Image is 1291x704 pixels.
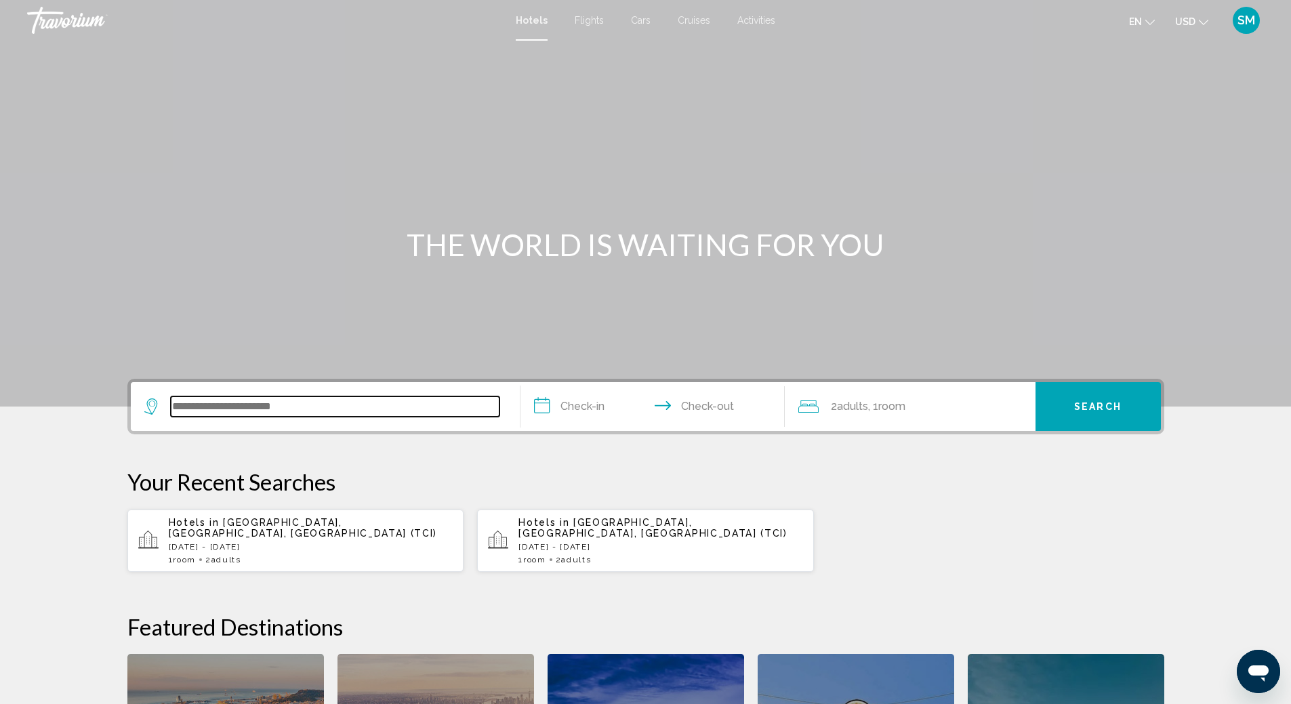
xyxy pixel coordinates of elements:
[1129,12,1155,31] button: Change language
[477,509,814,573] button: Hotels in [GEOGRAPHIC_DATA], [GEOGRAPHIC_DATA], [GEOGRAPHIC_DATA] (TCI)[DATE] - [DATE]1Room2Adults
[127,509,464,573] button: Hotels in [GEOGRAPHIC_DATA], [GEOGRAPHIC_DATA], [GEOGRAPHIC_DATA] (TCI)[DATE] - [DATE]1Room2Adults
[516,15,548,26] a: Hotels
[878,400,905,413] span: Room
[868,397,905,416] span: , 1
[737,15,775,26] a: Activities
[169,542,453,552] p: [DATE] - [DATE]
[205,555,241,564] span: 2
[785,382,1036,431] button: Travelers: 2 adults, 0 children
[169,517,220,528] span: Hotels in
[561,555,591,564] span: Adults
[1129,16,1142,27] span: en
[1074,402,1122,413] span: Search
[1229,6,1264,35] button: User Menu
[127,468,1164,495] p: Your Recent Searches
[27,7,502,34] a: Travorium
[837,400,868,413] span: Adults
[211,555,241,564] span: Adults
[1175,12,1208,31] button: Change currency
[392,227,900,262] h1: THE WORLD IS WAITING FOR YOU
[131,382,1161,431] div: Search widget
[173,555,196,564] span: Room
[831,397,868,416] span: 2
[518,517,569,528] span: Hotels in
[523,555,546,564] span: Room
[1175,16,1195,27] span: USD
[678,15,710,26] a: Cruises
[631,15,651,26] a: Cars
[575,15,604,26] a: Flights
[1036,382,1161,431] button: Search
[518,517,787,539] span: [GEOGRAPHIC_DATA], [GEOGRAPHIC_DATA], [GEOGRAPHIC_DATA] (TCI)
[169,555,196,564] span: 1
[1237,650,1280,693] iframe: Button to launch messaging window
[518,555,546,564] span: 1
[556,555,592,564] span: 2
[1237,14,1255,27] span: SM
[127,613,1164,640] h2: Featured Destinations
[520,382,785,431] button: Check in and out dates
[169,517,438,539] span: [GEOGRAPHIC_DATA], [GEOGRAPHIC_DATA], [GEOGRAPHIC_DATA] (TCI)
[518,542,803,552] p: [DATE] - [DATE]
